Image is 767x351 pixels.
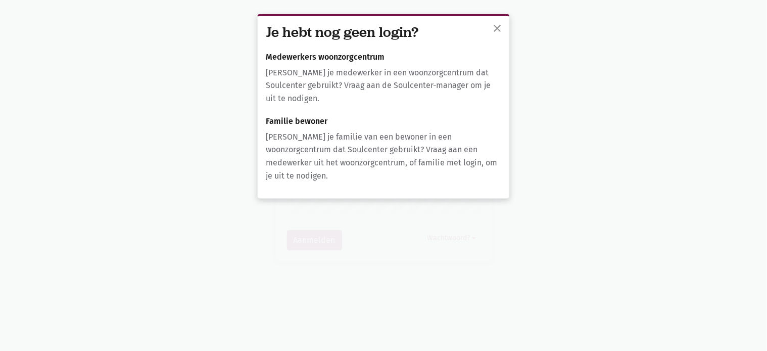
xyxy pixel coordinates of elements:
p: [PERSON_NAME] je medewerker in een woonzorgcentrum dat Soulcenter gebruikt? Vraag aan de Soulcent... [266,66,501,105]
h6: Familie bewoner [266,117,501,126]
span: close [491,22,503,34]
form: Aanmelden [287,107,481,250]
p: [PERSON_NAME] je familie van een bewoner in een woonzorgcentrum dat Soulcenter gebruikt? Vraag aa... [266,130,501,182]
button: sluiten [487,18,507,40]
h6: Medewerkers woonzorgcentrum [266,53,501,62]
h3: Je hebt nog geen login? [266,24,501,40]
